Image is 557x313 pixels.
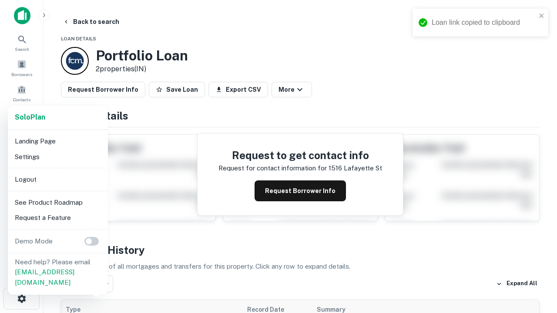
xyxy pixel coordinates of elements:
[11,172,104,187] li: Logout
[11,195,104,210] li: See Product Roadmap
[432,17,536,28] div: Loan link copied to clipboard
[15,113,45,121] strong: Solo Plan
[539,12,545,20] button: close
[15,257,101,288] p: Need help? Please email
[11,149,104,165] li: Settings
[11,133,104,149] li: Landing Page
[15,268,74,286] a: [EMAIL_ADDRESS][DOMAIN_NAME]
[513,243,557,285] iframe: Chat Widget
[11,236,56,246] p: Demo Mode
[11,210,104,226] li: Request a Feature
[15,112,45,123] a: SoloPlan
